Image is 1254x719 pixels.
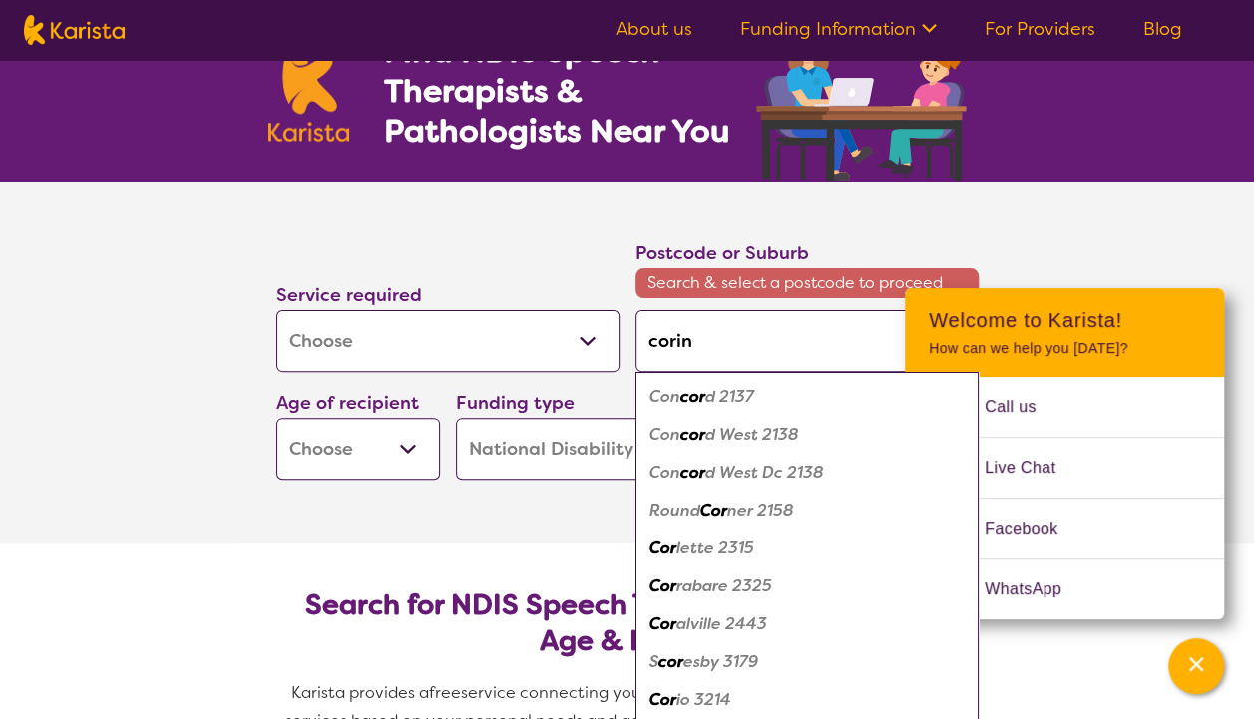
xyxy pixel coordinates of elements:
[985,514,1081,543] span: Facebook
[985,574,1085,604] span: WhatsApp
[649,689,676,710] em: Cor
[683,651,758,672] em: esby 3179
[985,17,1095,41] a: For Providers
[905,288,1224,619] div: Channel Menu
[680,462,705,483] em: cor
[429,682,461,703] span: free
[268,34,350,142] img: Karista logo
[645,416,969,454] div: Concord West 2138
[905,377,1224,619] ul: Choose channel
[645,378,969,416] div: Concord 2137
[676,575,772,596] em: rabare 2325
[705,462,824,483] em: d West Dc 2138
[616,17,692,41] a: About us
[456,391,575,415] label: Funding type
[676,689,731,710] em: io 3214
[645,567,969,605] div: Corrabare 2325
[700,500,727,521] em: Cor
[649,500,700,521] em: Round
[929,340,1200,357] p: How can we help you [DATE]?
[658,651,683,672] em: cor
[680,386,705,407] em: cor
[649,613,676,634] em: Cor
[649,651,658,672] em: S
[645,681,969,719] div: Corio 3214
[680,424,705,445] em: cor
[291,682,429,703] span: Karista provides a
[645,643,969,681] div: Scoresby 3179
[383,31,752,151] h1: Find NDIS Speech Therapists & Pathologists Near You
[929,308,1200,332] h2: Welcome to Karista!
[905,559,1224,619] a: Web link opens in a new tab.
[740,8,987,182] img: speech-therapy
[676,538,754,558] em: lette 2315
[276,391,419,415] label: Age of recipient
[645,492,969,530] div: Round Corner 2158
[985,392,1060,422] span: Call us
[1143,17,1182,41] a: Blog
[649,424,680,445] em: Con
[1168,638,1224,694] button: Channel Menu
[645,530,969,567] div: Corlette 2315
[649,386,680,407] em: Con
[649,538,676,558] em: Cor
[985,453,1079,483] span: Live Chat
[645,605,969,643] div: Coralville 2443
[740,17,937,41] a: Funding Information
[276,283,422,307] label: Service required
[292,587,963,659] h2: Search for NDIS Speech Therapists by Location, Age & Needs
[24,15,125,45] img: Karista logo
[705,386,754,407] em: d 2137
[635,268,979,298] span: Search & select a postcode to proceed
[645,454,969,492] div: Concord West Dc 2138
[649,462,680,483] em: Con
[727,500,794,521] em: ner 2158
[676,613,767,634] em: alville 2443
[649,575,676,596] em: Cor
[705,424,799,445] em: d West 2138
[635,310,979,372] input: Type
[635,241,809,265] label: Postcode or Suburb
